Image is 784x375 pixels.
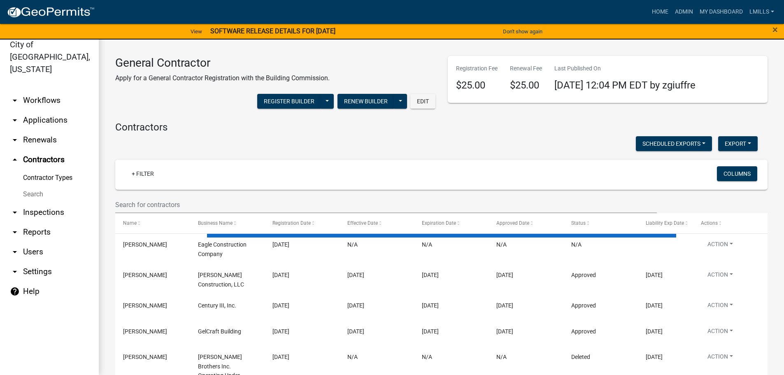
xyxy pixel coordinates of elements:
[718,136,758,151] button: Export
[10,227,20,237] i: arrow_drop_down
[510,79,542,91] h4: $25.00
[672,4,696,20] a: Admin
[123,220,137,226] span: Name
[210,27,335,35] strong: SOFTWARE RELEASE DETAILS FOR [DATE]
[272,220,311,226] span: Registration Date
[638,213,693,233] datatable-header-cell: Liability Exp Date
[347,302,364,309] span: 09/08/2025
[456,79,498,91] h4: $25.00
[696,4,746,20] a: My Dashboard
[701,240,740,252] button: Action
[123,328,167,335] span: Chad Gelineau
[510,64,542,73] p: Renewal Fee
[10,267,20,277] i: arrow_drop_down
[496,241,507,248] span: N/A
[422,272,439,278] span: 12/31/2025
[701,327,740,339] button: Action
[10,207,20,217] i: arrow_drop_down
[422,302,439,309] span: 12/31/2025
[257,94,321,109] button: Register Builder
[636,136,712,151] button: Scheduled Exports
[701,220,718,226] span: Actions
[123,354,167,360] span: Christa Barfield
[347,220,378,226] span: Effective Date
[456,64,498,73] p: Registration Fee
[571,241,582,248] span: N/A
[571,272,596,278] span: Approved
[701,352,740,364] button: Action
[198,241,247,257] span: Eagle Construction Company
[422,328,439,335] span: 12/31/2025
[646,354,663,360] span: 03/01/2026
[693,213,768,233] datatable-header-cell: Actions
[571,220,586,226] span: Status
[265,213,339,233] datatable-header-cell: Registration Date
[347,272,364,278] span: 09/09/2025
[339,213,414,233] datatable-header-cell: Effective Date
[571,302,596,309] span: Approved
[646,220,684,226] span: Liability Exp Date
[746,4,777,20] a: lmills
[115,121,768,133] h4: Contractors
[554,79,696,91] span: [DATE] 12:04 PM EDT by zgiuffre
[563,213,638,233] datatable-header-cell: Status
[496,220,529,226] span: Approved Date
[10,155,20,165] i: arrow_drop_up
[347,241,358,248] span: N/A
[272,241,289,248] span: 09/08/2025
[123,241,167,248] span: Edward Wang
[496,354,507,360] span: N/A
[414,213,489,233] datatable-header-cell: Expiration Date
[496,328,513,335] span: 09/03/2025
[701,301,740,313] button: Action
[646,302,663,309] span: 12/31/2025
[115,196,657,213] input: Search for contractors
[337,94,394,109] button: Renew Builder
[772,24,778,35] span: ×
[115,213,190,233] datatable-header-cell: Name
[10,247,20,257] i: arrow_drop_down
[649,4,672,20] a: Home
[198,272,244,288] span: Stark Construction, LLC
[347,328,364,335] span: 09/03/2025
[125,166,161,181] a: + Filter
[422,241,432,248] span: N/A
[717,166,757,181] button: Columns
[500,25,546,38] button: Don't show again
[410,94,435,109] button: Edit
[123,302,167,309] span: John Elmore
[646,328,663,335] span: 08/01/2026
[772,25,778,35] button: Close
[10,286,20,296] i: help
[272,272,289,278] span: 09/08/2025
[10,115,20,125] i: arrow_drop_down
[489,213,563,233] datatable-header-cell: Approved Date
[347,354,358,360] span: N/A
[571,328,596,335] span: Approved
[554,64,696,73] p: Last Published On
[422,354,432,360] span: N/A
[115,56,330,70] h3: General Contractor
[272,328,289,335] span: 09/03/2025
[422,220,456,226] span: Expiration Date
[10,95,20,105] i: arrow_drop_down
[571,354,590,360] span: Deleted
[496,272,513,278] span: 09/08/2025
[646,272,663,278] span: 09/06/2026
[187,25,205,38] a: View
[272,354,289,360] span: 09/03/2025
[198,328,241,335] span: GelCraft Building
[496,302,513,309] span: 09/08/2025
[272,302,289,309] span: 09/05/2025
[123,272,167,278] span: Paul Stark
[115,73,330,83] p: Apply for a General Contractor Registration with the Building Commission.
[190,213,264,233] datatable-header-cell: Business Name
[701,270,740,282] button: Action
[198,302,236,309] span: Century III, Inc.
[10,135,20,145] i: arrow_drop_down
[198,220,233,226] span: Business Name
